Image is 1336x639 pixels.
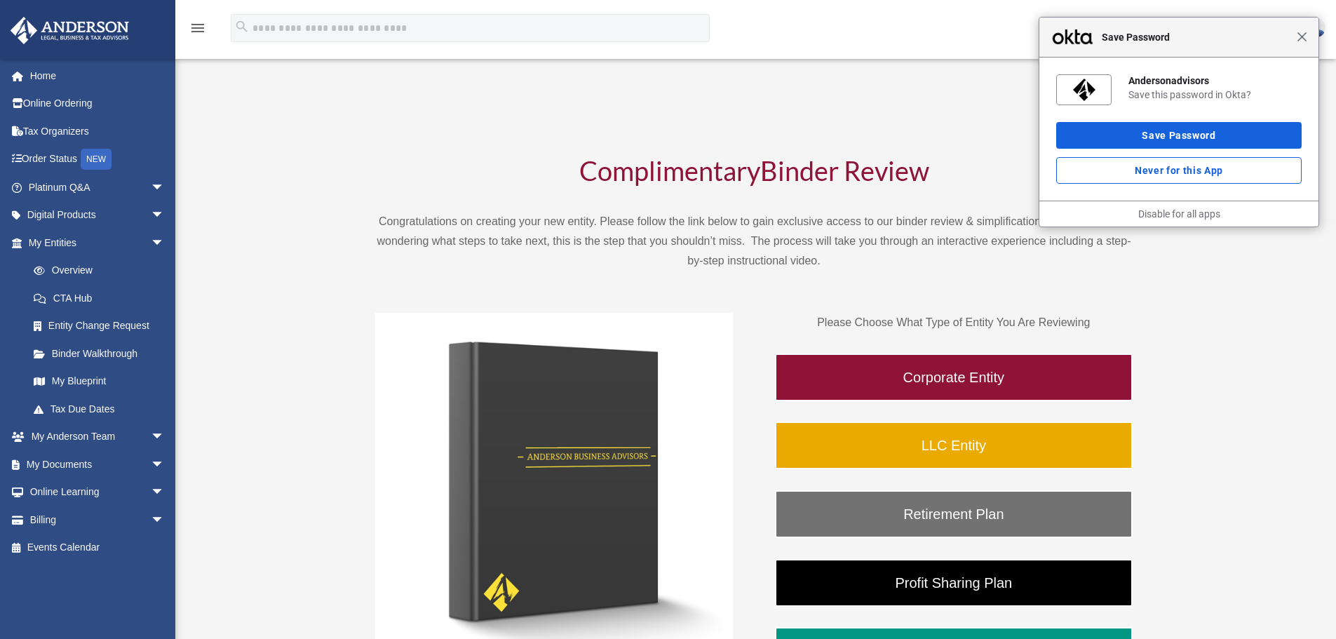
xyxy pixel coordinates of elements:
a: Online Ordering [10,90,186,118]
span: arrow_drop_down [151,450,179,479]
a: My Anderson Teamarrow_drop_down [10,423,186,451]
a: Entity Change Request [20,312,186,340]
a: menu [189,25,206,36]
span: arrow_drop_down [151,173,179,202]
a: Billingarrow_drop_down [10,506,186,534]
a: LLC Entity [775,422,1133,469]
a: Binder Walkthrough [20,339,179,368]
a: CTA Hub [20,284,186,312]
a: Tax Organizers [10,117,186,145]
a: Retirement Plan [775,490,1133,538]
button: Never for this App [1056,157,1302,184]
span: Complimentary [579,154,760,187]
span: Save Password [1095,29,1297,46]
a: Platinum Q&Aarrow_drop_down [10,173,186,201]
img: Anderson Advisors Platinum Portal [6,17,133,44]
p: Congratulations on creating your new entity. Please follow the link below to gain exclusive acces... [375,212,1133,271]
img: nr4NPwAAAAZJREFUAwAwEkJbZx1BKgAAAABJRU5ErkJggg== [1073,79,1095,101]
a: Online Learningarrow_drop_down [10,478,186,506]
div: Andersonadvisors [1128,74,1302,87]
span: arrow_drop_down [151,478,179,507]
a: Profit Sharing Plan [775,559,1133,607]
a: Order StatusNEW [10,145,186,174]
a: My Entitiesarrow_drop_down [10,229,186,257]
span: arrow_drop_down [151,506,179,534]
a: Events Calendar [10,534,186,562]
span: arrow_drop_down [151,423,179,452]
button: Save Password [1056,122,1302,149]
i: menu [189,20,206,36]
span: arrow_drop_down [151,229,179,257]
a: Corporate Entity [775,354,1133,401]
span: arrow_drop_down [151,201,179,230]
a: Tax Due Dates [20,395,186,423]
span: Binder Review [760,154,929,187]
a: Home [10,62,186,90]
div: Save this password in Okta? [1128,88,1302,101]
a: My Blueprint [20,368,186,396]
div: NEW [81,149,112,170]
a: Disable for all apps [1138,208,1220,220]
i: search [234,19,250,34]
p: Please Choose What Type of Entity You Are Reviewing [775,313,1133,332]
a: Digital Productsarrow_drop_down [10,201,186,229]
a: My Documentsarrow_drop_down [10,450,186,478]
a: Overview [20,257,186,285]
span: Close [1297,32,1307,42]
